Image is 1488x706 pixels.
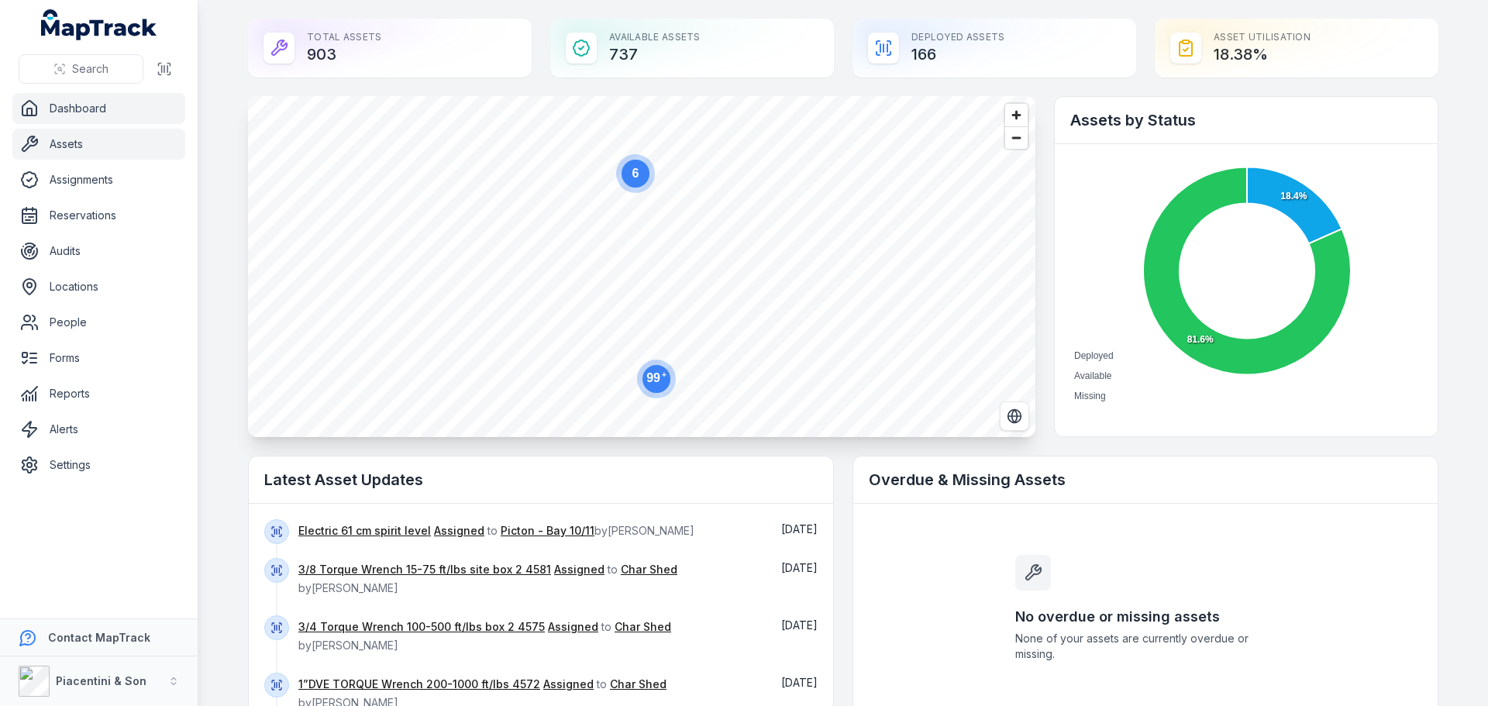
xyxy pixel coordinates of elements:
[12,129,185,160] a: Assets
[56,674,146,687] strong: Piacentini & Son
[12,343,185,374] a: Forms
[12,93,185,124] a: Dashboard
[781,618,818,632] time: 25/08/2025, 8:09:07 am
[781,676,818,689] time: 25/08/2025, 8:09:07 am
[621,562,677,577] a: Char Shed
[646,370,666,384] text: 99
[12,164,185,195] a: Assignments
[781,522,818,536] time: 25/08/2025, 8:22:38 am
[1005,104,1028,126] button: Zoom in
[12,271,185,302] a: Locations
[662,370,666,379] tspan: +
[1070,109,1422,131] h2: Assets by Status
[1000,401,1029,431] button: Switch to Satellite View
[72,61,108,77] span: Search
[781,618,818,632] span: [DATE]
[1074,350,1114,361] span: Deployed
[548,619,598,635] a: Assigned
[501,523,594,539] a: Picton - Bay 10/11
[298,619,545,635] a: 3/4 Torque Wrench 100-500 ft/lbs box 2 4575
[298,523,431,539] a: Electric 61 cm spirit level
[1015,606,1276,628] h3: No overdue or missing assets
[41,9,157,40] a: MapTrack
[12,200,185,231] a: Reservations
[781,561,818,574] time: 25/08/2025, 8:09:07 am
[12,449,185,480] a: Settings
[12,307,185,338] a: People
[1015,631,1276,662] span: None of your assets are currently overdue or missing.
[12,378,185,409] a: Reports
[781,561,818,574] span: [DATE]
[298,563,677,594] span: to by [PERSON_NAME]
[781,676,818,689] span: [DATE]
[12,414,185,445] a: Alerts
[554,562,604,577] a: Assigned
[1074,370,1111,381] span: Available
[248,96,1035,437] canvas: Map
[781,522,818,536] span: [DATE]
[298,620,671,652] span: to by [PERSON_NAME]
[869,469,1422,491] h2: Overdue & Missing Assets
[298,677,540,692] a: 1”DVE TORQUE Wrench 200-1000 ft/lbs 4572
[264,469,818,491] h2: Latest Asset Updates
[19,54,143,84] button: Search
[1074,391,1106,401] span: Missing
[615,619,671,635] a: Char Shed
[543,677,594,692] a: Assigned
[610,677,666,692] a: Char Shed
[632,167,639,180] text: 6
[434,523,484,539] a: Assigned
[12,236,185,267] a: Audits
[1005,126,1028,149] button: Zoom out
[298,524,694,537] span: to by [PERSON_NAME]
[48,631,150,644] strong: Contact MapTrack
[298,562,551,577] a: 3/8 Torque Wrench 15-75 ft/lbs site box 2 4581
